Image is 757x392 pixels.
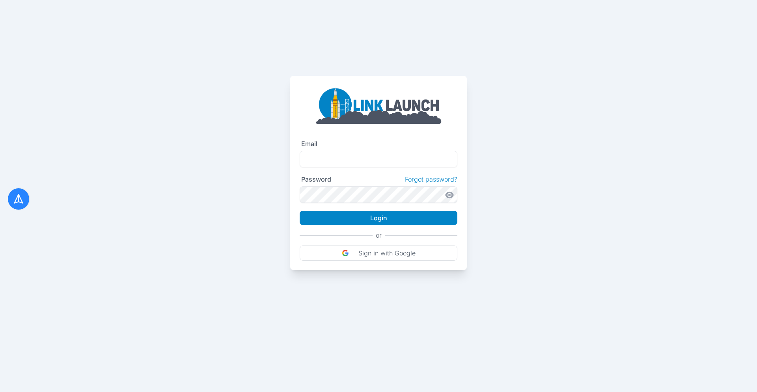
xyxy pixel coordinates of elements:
[301,140,317,148] label: Email
[315,85,442,124] img: linklaunch_big.2e5cdd30.png
[342,249,349,257] img: DIz4rYaBO0VM93JpwbwaJtqNfEsbwZFgEL50VtgcJLBV6wK9aKtfd+cEkvuBfcC37k9h8VGR+csPdltgAAAABJRU5ErkJggg==
[300,211,457,225] button: Login
[405,175,457,183] a: Forgot password?
[301,175,331,183] label: Password
[376,231,382,239] p: or
[300,246,457,261] button: Sign in with Google
[358,249,416,257] p: Sign in with Google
